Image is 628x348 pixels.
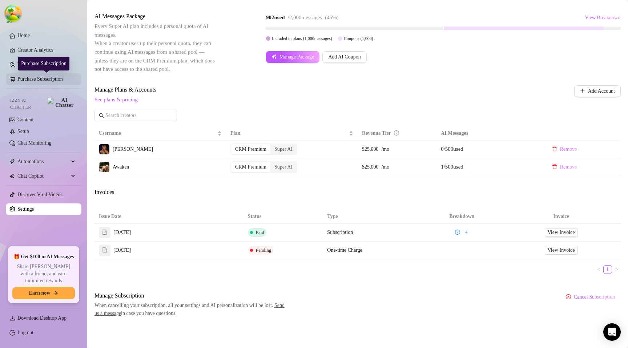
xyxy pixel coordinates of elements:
[546,161,583,173] button: Remove
[603,323,621,341] div: Open Intercom Messenger
[102,230,107,235] span: file-text
[256,230,264,235] span: Paid
[612,265,621,274] button: right
[113,246,131,255] span: [DATE]
[574,294,615,300] span: Cancel Subscription
[231,144,270,154] div: CRM Premium
[9,315,15,321] span: download
[595,265,603,274] button: left
[546,143,583,155] button: Remove
[270,144,297,154] div: Super AI
[94,291,289,300] span: Manage Subscription
[266,15,285,20] strong: 902 used
[327,230,353,235] span: Subscription
[17,315,67,321] span: Download Desktop App
[94,97,138,102] a: See plans & pricing
[17,140,52,146] a: Chat Monitoring
[256,247,271,253] span: Pending
[53,291,58,296] span: arrow-right
[270,162,297,172] div: Super AI
[560,291,621,303] button: Cancel Subscription
[230,161,297,173] div: segmented control
[17,170,69,182] span: Chat Copilot
[358,141,436,158] td: $25,000+/mo
[548,246,575,254] span: View Invoice
[288,15,322,20] span: / 2,000 messages
[17,73,76,85] a: Purchase Subscription
[441,146,463,152] span: 0 / 500 used
[560,164,577,170] span: Remove
[595,265,603,274] li: Previous Page
[94,302,289,317] span: When cancelling your subscription, all your settings and AI personalization will be lost. in case...
[94,126,226,141] th: Username
[272,36,332,41] span: Included in plans ( 1,000 messages)
[231,162,270,172] div: CRM Premium
[9,159,15,165] span: thunderbolt
[113,228,131,237] span: [DATE]
[325,15,339,20] span: ( 45 %)
[243,210,323,224] th: Status
[328,54,361,60] span: Add AI Coupon
[17,129,29,134] a: Setup
[548,228,575,236] span: View Invoice
[94,23,215,72] span: Every Super AI plan includes a personal quota of AI messages. When a creator uses up their person...
[552,164,557,169] span: delete
[552,146,557,151] span: delete
[17,117,33,122] a: Content
[113,164,129,170] span: Awaken
[597,267,601,272] span: left
[94,188,217,197] span: Invoices
[362,130,391,136] span: Revenue Tier
[48,98,76,108] img: AI Chatter
[17,156,69,167] span: Automations
[230,143,297,155] div: segmented control
[99,162,109,172] img: Awaken
[545,228,578,237] a: View Invoice
[113,146,153,152] span: [PERSON_NAME]
[94,85,525,94] span: Manage Plans & Accounts
[614,267,619,272] span: right
[566,294,571,299] span: close-circle
[612,265,621,274] li: Next Page
[441,164,463,170] span: 1 / 500 used
[394,130,399,135] span: info-circle
[545,246,578,255] a: View Invoice
[12,263,75,284] span: Share [PERSON_NAME] with a friend, and earn unlimited rewards
[99,144,109,154] img: Heather
[99,113,104,118] span: search
[18,57,69,70] div: Purchase Subscription
[226,126,358,141] th: Plan
[588,88,615,94] span: Add Account
[358,158,436,176] td: $25,000+/mo
[105,112,167,120] input: Search creators
[17,33,30,38] a: Home
[17,206,34,212] a: Settings
[436,126,542,141] th: AI Messages
[604,266,612,274] a: 1
[574,85,621,97] button: Add Account
[279,54,314,60] span: Manage Package
[13,253,74,260] span: 🎁 Get $100 in AI Messages
[94,12,217,21] span: AI Messages Package
[502,210,621,224] th: Invoice
[230,129,347,137] span: Plan
[94,210,243,224] th: Issue Date
[17,62,49,67] a: Team Analytics
[17,330,33,335] a: Log out
[29,290,51,296] span: Earn now
[455,230,460,235] span: info-circle
[17,192,63,197] a: Discover Viral Videos
[322,51,366,63] button: Add AI Coupon
[10,97,45,111] span: Izzy AI Chatter
[585,15,620,21] span: View Breakdown
[584,12,621,24] button: View Breakdown
[580,88,585,93] span: plus
[462,228,471,237] button: +
[102,247,107,252] span: file-text
[603,265,612,274] li: 1
[266,51,319,63] button: Manage Package
[99,129,216,137] span: Username
[17,44,76,56] a: Creator Analytics
[12,287,75,299] button: Earn nowarrow-right
[327,247,362,253] span: One-time Charge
